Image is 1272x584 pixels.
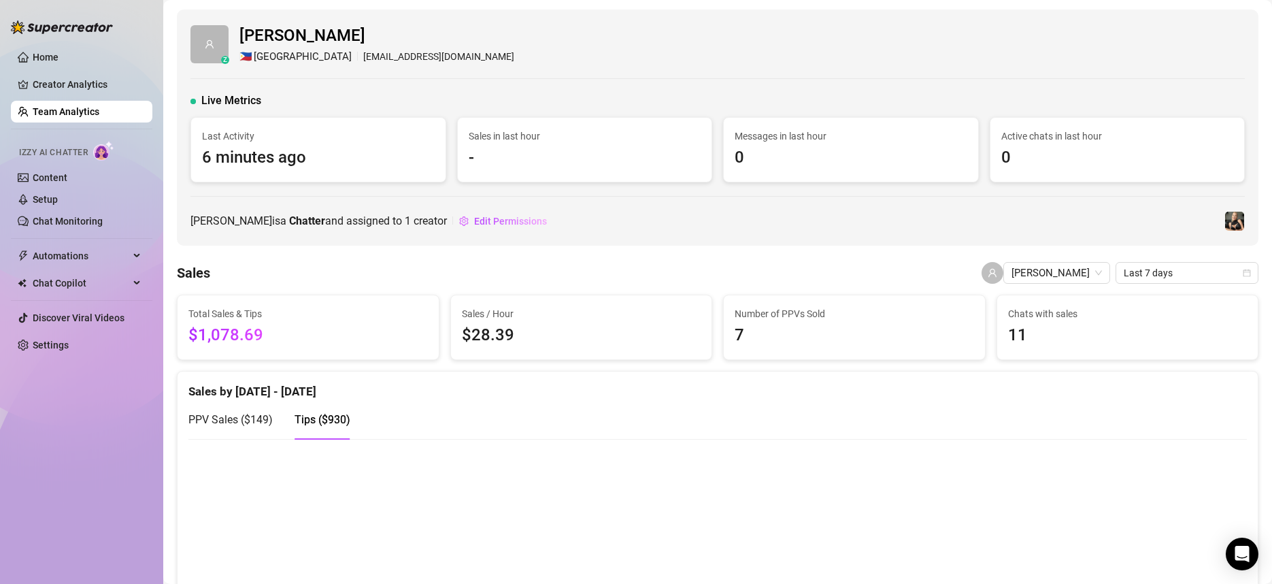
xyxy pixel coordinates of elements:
[33,194,58,205] a: Setup
[405,214,411,227] span: 1
[469,129,701,144] span: Sales in last hour
[735,306,974,321] span: Number of PPVs Sold
[459,216,469,226] span: setting
[1124,263,1250,283] span: Last 7 days
[1008,306,1248,321] span: Chats with sales
[202,129,435,144] span: Last Activity
[1008,323,1248,348] span: 11
[295,413,350,426] span: Tips ( $930 )
[239,49,514,65] div: [EMAIL_ADDRESS][DOMAIN_NAME]
[190,212,447,229] span: [PERSON_NAME] is a and assigned to creator
[11,20,113,34] img: logo-BBDzfeDw.svg
[188,413,273,426] span: PPV Sales ( $149 )
[474,216,547,227] span: Edit Permissions
[19,146,88,159] span: Izzy AI Chatter
[202,145,435,171] span: 6 minutes ago
[289,214,325,227] b: Chatter
[33,52,58,63] a: Home
[18,278,27,288] img: Chat Copilot
[254,49,352,65] span: [GEOGRAPHIC_DATA]
[33,216,103,227] a: Chat Monitoring
[469,145,701,171] span: -
[1011,263,1102,283] span: Jaymar Banzuela
[177,263,210,282] h4: Sales
[33,245,129,267] span: Automations
[1226,538,1258,570] div: Open Intercom Messenger
[462,323,701,348] span: $28.39
[188,372,1247,401] div: Sales by [DATE] - [DATE]
[1243,269,1251,277] span: calendar
[18,250,29,261] span: thunderbolt
[221,56,229,64] div: z
[33,312,124,323] a: Discover Viral Videos
[1001,145,1234,171] span: 0
[239,23,514,49] span: [PERSON_NAME]
[33,340,69,351] a: Settings
[462,306,701,321] span: Sales / Hour
[188,323,428,348] span: $1,078.69
[201,93,261,109] span: Live Metrics
[735,145,967,171] span: 0
[239,49,252,65] span: 🇵🇭
[1225,212,1244,231] img: Stacy
[988,268,997,278] span: user
[93,141,114,161] img: AI Chatter
[1001,129,1234,144] span: Active chats in last hour
[33,106,99,117] a: Team Analytics
[458,210,548,232] button: Edit Permissions
[735,129,967,144] span: Messages in last hour
[33,74,141,95] a: Creator Analytics
[33,172,67,183] a: Content
[205,39,214,49] span: user
[735,323,974,348] span: 7
[188,306,428,321] span: Total Sales & Tips
[33,272,129,294] span: Chat Copilot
